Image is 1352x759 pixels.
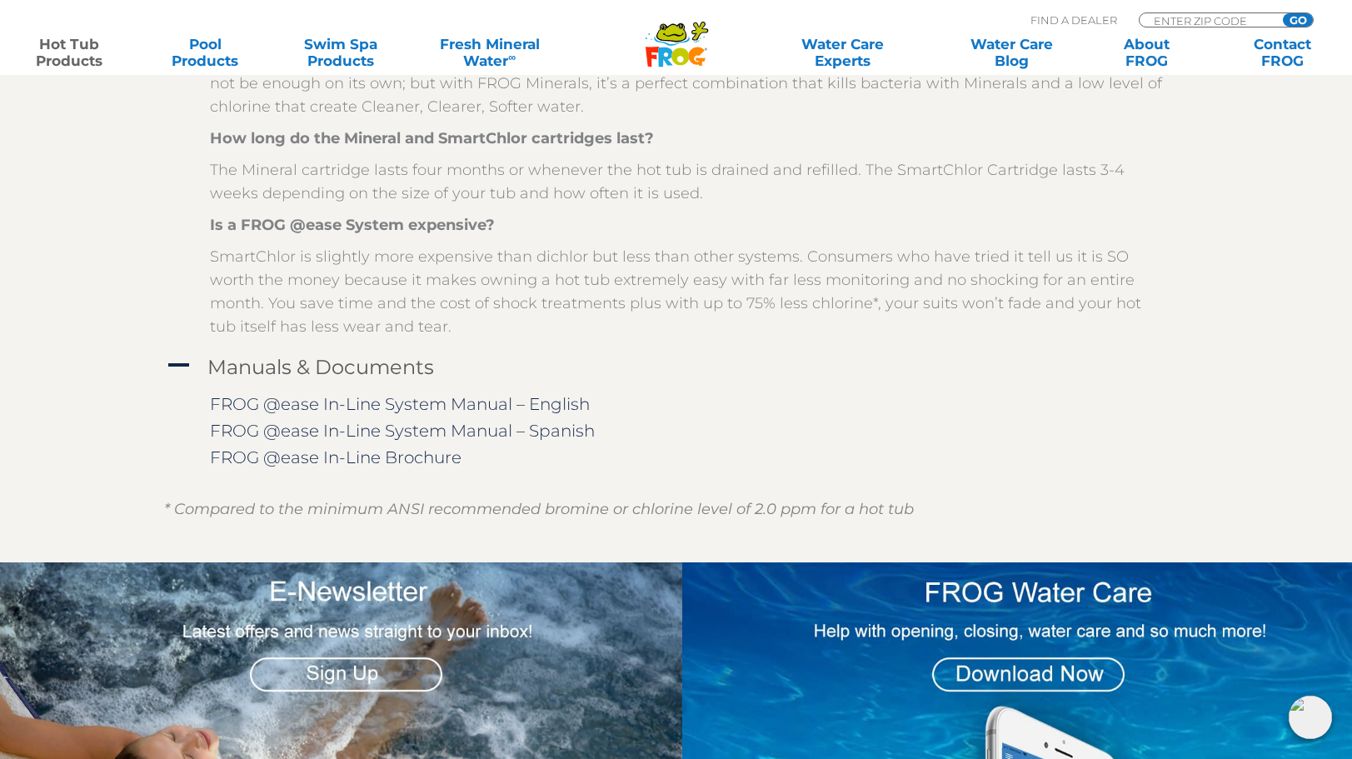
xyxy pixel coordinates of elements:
[164,500,914,518] em: * Compared to the minimum ANSI recommended bromine or chlorine level of 2.0 ppm for a hot tub
[757,36,929,69] a: Water CareExperts
[164,352,1189,382] a: A Manuals & Documents
[423,36,555,69] a: Fresh MineralWater∞
[210,129,654,147] strong: How long do the Mineral and SmartChlor cartridges last?
[508,51,516,63] sup: ∞
[152,36,258,69] a: PoolProducts
[1095,36,1200,69] a: AboutFROG
[210,245,1168,338] p: SmartChlor is slightly more expensive than dichlor but less than other systems. Consumers who hav...
[288,36,394,69] a: Swim SpaProducts
[1283,13,1313,27] input: GO
[210,158,1168,205] p: The Mineral cartridge lasts four months or whenever the hot tub is drained and refilled. The Smar...
[207,356,434,378] h4: Manuals & Documents
[17,36,122,69] a: Hot TubProducts
[1030,12,1117,27] p: Find A Dealer
[166,353,191,378] span: A
[210,421,595,441] a: FROG @ease In-Line System Manual – Spanish
[210,216,495,234] strong: Is a FROG @ease System expensive?
[1230,36,1335,69] a: ContactFROG
[1152,13,1265,27] input: Zip Code Form
[210,48,1168,118] p: SmartChlor is a unique, patented type of chlorine. It will consistently maintain a 0.5 to 1.0 ppm...
[1289,696,1332,739] img: openIcon
[210,394,590,414] a: FROG @ease In-Line System Manual – English
[210,447,461,467] a: FROG @ease In-Line Brochure
[959,36,1065,69] a: Water CareBlog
